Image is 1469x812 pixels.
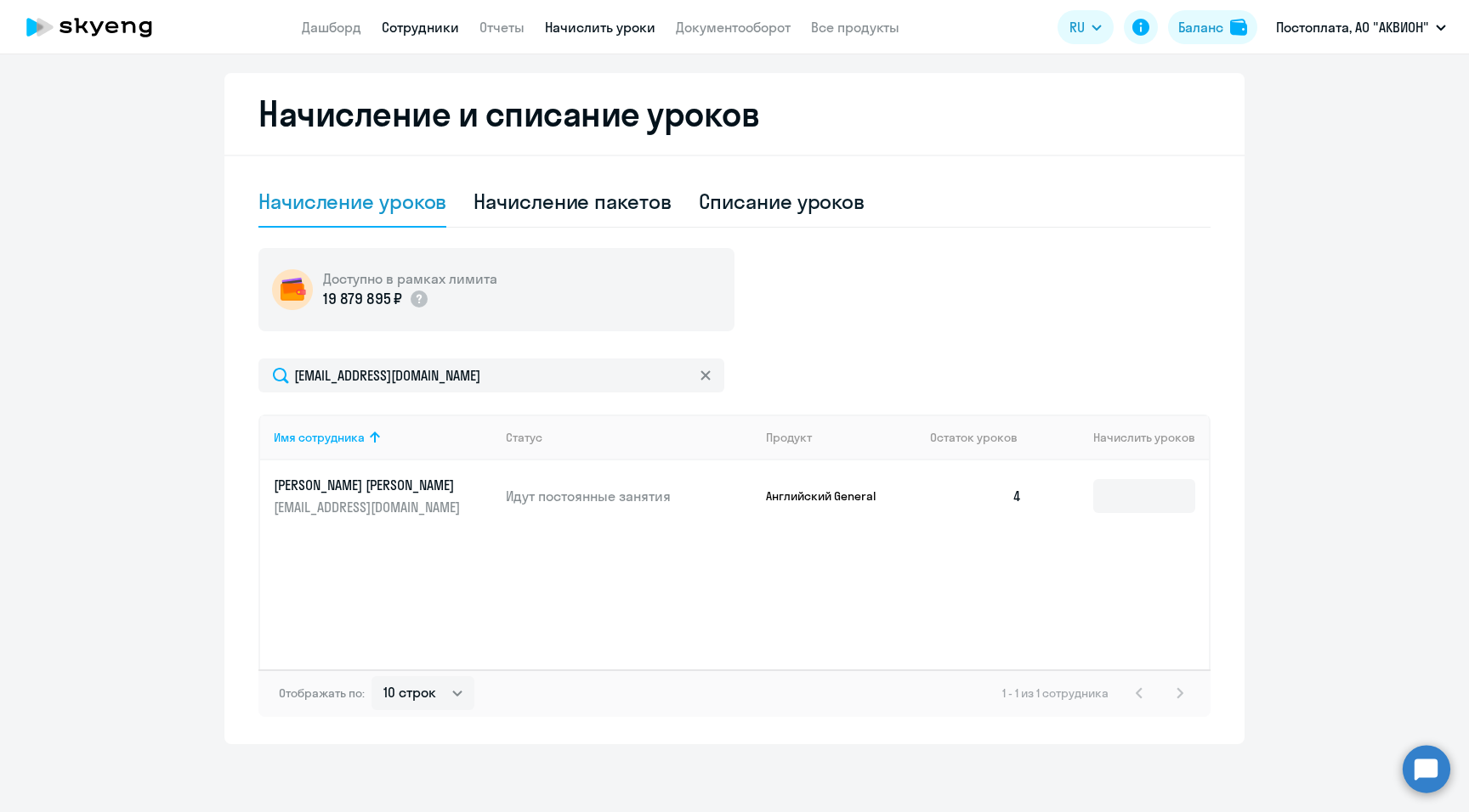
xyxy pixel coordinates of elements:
[1276,17,1429,37] p: Постоплата, АО "АКВИОН"
[545,19,655,36] a: Начислить уроки
[699,188,865,215] div: Списание уроков
[676,19,791,36] a: Документооборот
[1178,17,1223,37] div: Баланс
[1069,17,1085,37] span: RU
[1268,7,1455,48] button: Постоплата, АО "АКВИОН"
[258,358,724,392] input: Поиск по имени, email, продукту или статусу
[274,430,492,445] div: Имя сотрудника
[302,19,361,36] a: Дашборд
[382,19,459,36] a: Сотрудники
[258,188,446,215] div: Начисление уроков
[766,430,917,445] div: Продукт
[1058,10,1114,44] button: RU
[506,430,542,445] div: Статус
[930,430,1018,445] span: Остаток уроков
[766,488,893,504] p: Английский General
[766,430,812,445] div: Продукт
[506,430,752,445] div: Статус
[479,19,525,36] a: Отчеты
[274,476,492,516] a: [PERSON_NAME] [PERSON_NAME][EMAIL_ADDRESS][DOMAIN_NAME]
[930,430,1035,445] div: Остаток уроков
[274,476,464,494] p: [PERSON_NAME] [PERSON_NAME]
[274,430,365,445] div: Имя сотрудника
[811,19,899,36] a: Все продукты
[279,685,365,701] span: Отображать по:
[1002,685,1109,701] span: 1 - 1 из 1 сотрудника
[506,487,752,505] p: Идут постоянные занятия
[323,288,402,310] p: 19 879 895 ₽
[274,498,464,516] p: [EMAIL_ADDRESS][DOMAIN_NAME]
[323,269,497,288] h5: Доступно в рамках лимита
[474,188,671,215] div: Начисление пакетов
[1035,414,1209,460] th: Начислить уроков
[916,460,1035,532] td: 4
[258,93,1211,134] h2: Начисление и списание уроков
[272,269,313,310] img: wallet-circle.png
[1168,10,1257,44] button: Балансbalance
[1230,19,1247,36] img: balance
